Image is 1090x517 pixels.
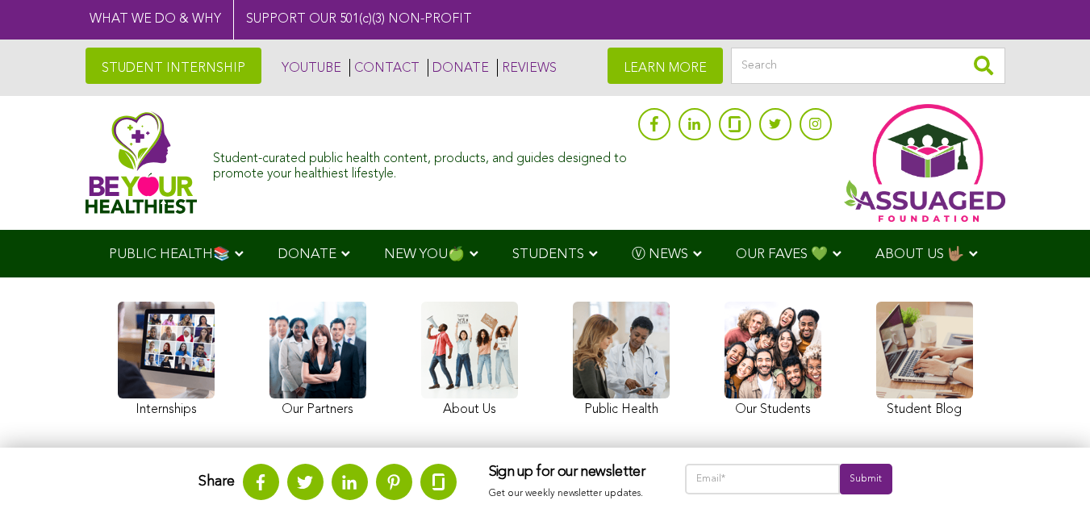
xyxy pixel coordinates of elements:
[349,59,420,77] a: CONTACT
[198,474,235,489] strong: Share
[840,464,892,494] input: Submit
[844,104,1005,222] img: Assuaged App
[512,248,584,261] span: STUDENTS
[428,59,489,77] a: DONATE
[432,473,445,490] img: glassdoor.svg
[489,464,653,482] h3: Sign up for our newsletter
[278,248,336,261] span: DONATE
[86,230,1005,277] div: Navigation Menu
[729,116,740,132] img: glassdoor
[736,248,828,261] span: OUR FAVES 💚
[875,248,964,261] span: ABOUT US 🤟🏽
[384,248,465,261] span: NEW YOU🍏
[497,59,557,77] a: REVIEWS
[86,48,261,84] a: STUDENT INTERNSHIP
[685,464,841,494] input: Email*
[632,248,688,261] span: Ⓥ NEWS
[213,144,629,182] div: Student-curated public health content, products, and guides designed to promote your healthiest l...
[86,111,198,214] img: Assuaged
[731,48,1005,84] input: Search
[489,485,653,502] p: Get our weekly newsletter updates.
[109,248,230,261] span: PUBLIC HEALTH📚
[608,48,723,84] a: LEARN MORE
[1009,440,1090,517] iframe: Chat Widget
[278,59,341,77] a: YOUTUBE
